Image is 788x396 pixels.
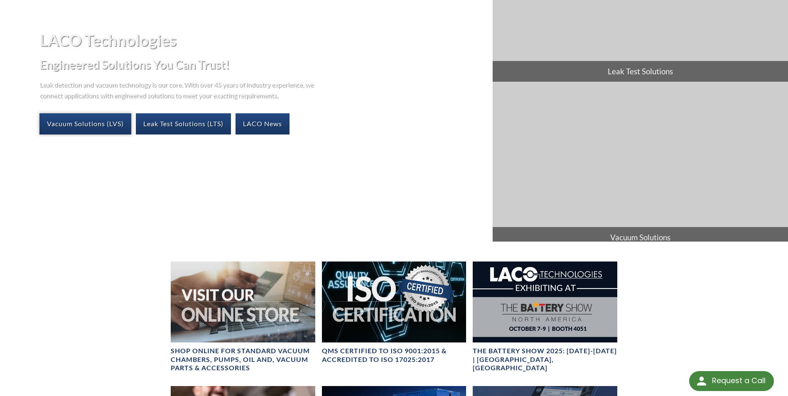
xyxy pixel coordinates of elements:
h4: The Battery Show 2025: [DATE]-[DATE] | [GEOGRAPHIC_DATA], [GEOGRAPHIC_DATA] [473,347,617,372]
span: Vacuum Solutions [493,227,788,248]
h1: LACO Technologies [39,30,486,50]
a: LACO News [236,113,290,134]
h4: QMS CERTIFIED to ISO 9001:2015 & Accredited to ISO 17025:2017 [322,347,466,364]
img: round button [695,374,708,388]
a: Vacuum Solutions (LVS) [39,113,131,134]
span: Leak Test Solutions [493,61,788,82]
a: ISO Certification headerQMS CERTIFIED to ISO 9001:2015 & Accredited to ISO 17025:2017 [322,262,466,364]
p: Leak detection and vacuum technology is our core. With over 45 years of industry experience, we c... [39,79,318,100]
div: Request a Call [689,371,774,391]
a: Visit Our Online Store headerSHOP ONLINE FOR STANDARD VACUUM CHAMBERS, PUMPS, OIL AND, VACUUM PAR... [171,262,315,373]
a: Vacuum Solutions [493,82,788,248]
div: Request a Call [712,371,766,390]
h4: SHOP ONLINE FOR STANDARD VACUUM CHAMBERS, PUMPS, OIL AND, VACUUM PARTS & ACCESSORIES [171,347,315,372]
h2: Engineered Solutions You Can Trust! [39,57,486,72]
a: The Battery Show 2025: Oct 7-9 | Detroit, MIThe Battery Show 2025: [DATE]-[DATE] | [GEOGRAPHIC_DA... [473,262,617,373]
a: Leak Test Solutions (LTS) [136,113,231,134]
